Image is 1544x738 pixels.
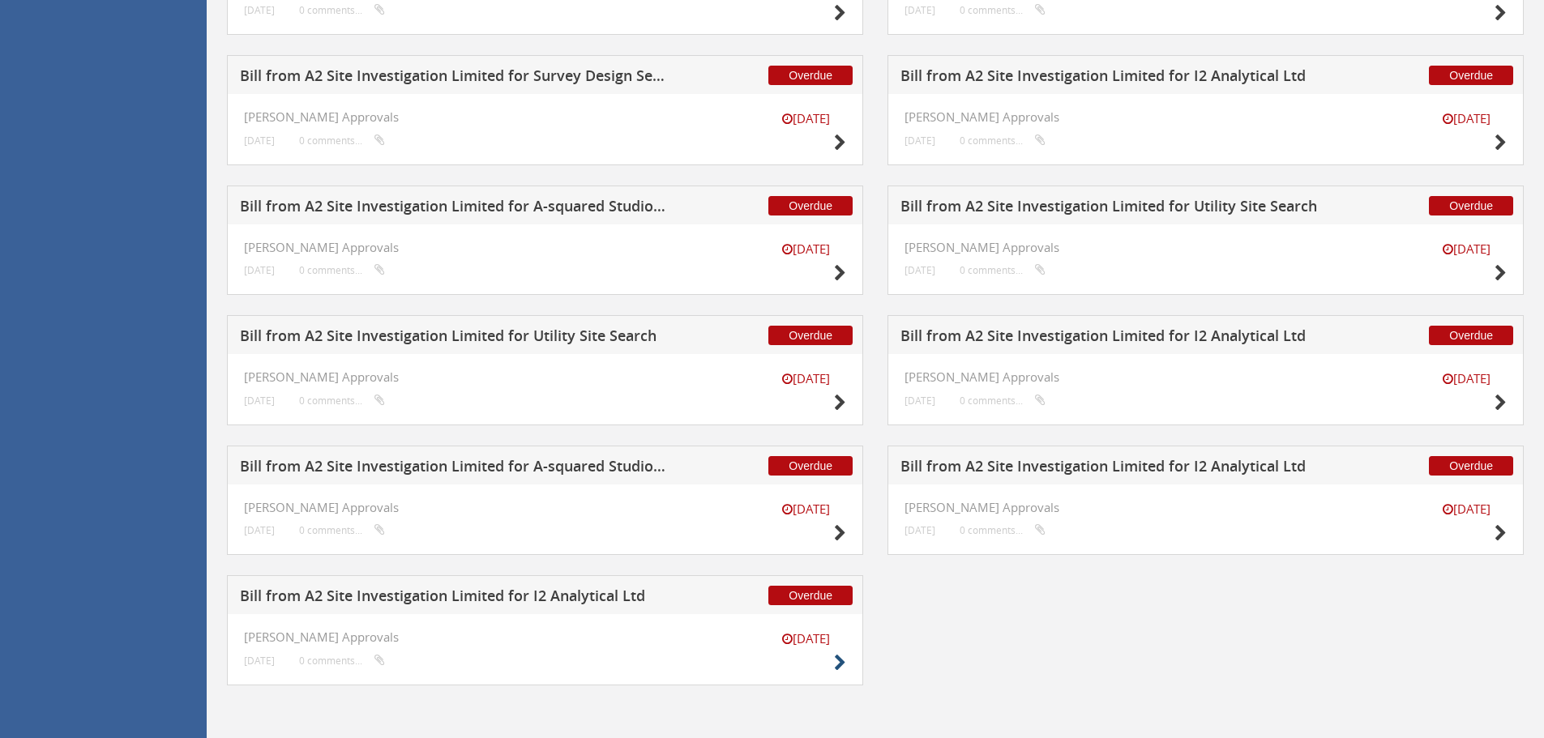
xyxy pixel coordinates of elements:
[905,110,1507,124] h4: [PERSON_NAME] Approvals
[900,328,1328,348] h5: Bill from A2 Site Investigation Limited for I2 Analytical Ltd
[900,459,1328,479] h5: Bill from A2 Site Investigation Limited for I2 Analytical Ltd
[905,4,935,16] small: [DATE]
[299,4,385,16] small: 0 comments...
[905,370,1507,384] h4: [PERSON_NAME] Approvals
[768,196,853,215] span: Overdue
[299,395,385,407] small: 0 comments...
[240,198,667,219] h5: Bill from A2 Site Investigation Limited for A-squared Studio Engineers
[244,630,846,644] h4: [PERSON_NAME] Approvals
[1429,326,1513,345] span: Overdue
[244,4,275,16] small: [DATE]
[244,134,275,147] small: [DATE]
[244,264,275,276] small: [DATE]
[900,68,1328,88] h5: Bill from A2 Site Investigation Limited for I2 Analytical Ltd
[1426,370,1507,387] small: [DATE]
[765,110,846,127] small: [DATE]
[905,134,935,147] small: [DATE]
[244,241,846,254] h4: [PERSON_NAME] Approvals
[1426,110,1507,127] small: [DATE]
[768,456,853,476] span: Overdue
[960,264,1046,276] small: 0 comments...
[244,395,275,407] small: [DATE]
[905,264,935,276] small: [DATE]
[960,395,1046,407] small: 0 comments...
[768,66,853,85] span: Overdue
[299,524,385,536] small: 0 comments...
[960,134,1046,147] small: 0 comments...
[900,198,1328,219] h5: Bill from A2 Site Investigation Limited for Utility Site Search
[905,241,1507,254] h4: [PERSON_NAME] Approvals
[244,501,846,514] h4: [PERSON_NAME] Approvals
[299,264,385,276] small: 0 comments...
[1426,501,1507,518] small: [DATE]
[765,501,846,518] small: [DATE]
[1426,241,1507,258] small: [DATE]
[905,524,935,536] small: [DATE]
[244,110,846,124] h4: [PERSON_NAME] Approvals
[299,134,385,147] small: 0 comments...
[299,655,385,667] small: 0 comments...
[244,370,846,384] h4: [PERSON_NAME] Approvals
[244,524,275,536] small: [DATE]
[240,328,667,348] h5: Bill from A2 Site Investigation Limited for Utility Site Search
[1429,66,1513,85] span: Overdue
[244,655,275,667] small: [DATE]
[1429,456,1513,476] span: Overdue
[240,68,667,88] h5: Bill from A2 Site Investigation Limited for Survey Design Services & Assoc Ltd
[960,524,1046,536] small: 0 comments...
[765,370,846,387] small: [DATE]
[960,4,1046,16] small: 0 comments...
[768,326,853,345] span: Overdue
[765,241,846,258] small: [DATE]
[768,586,853,605] span: Overdue
[1429,196,1513,215] span: Overdue
[905,395,935,407] small: [DATE]
[765,630,846,647] small: [DATE]
[240,459,667,479] h5: Bill from A2 Site Investigation Limited for A-squared Studio Engineers
[905,501,1507,514] h4: [PERSON_NAME] Approvals
[240,588,667,608] h5: Bill from A2 Site Investigation Limited for I2 Analytical Ltd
